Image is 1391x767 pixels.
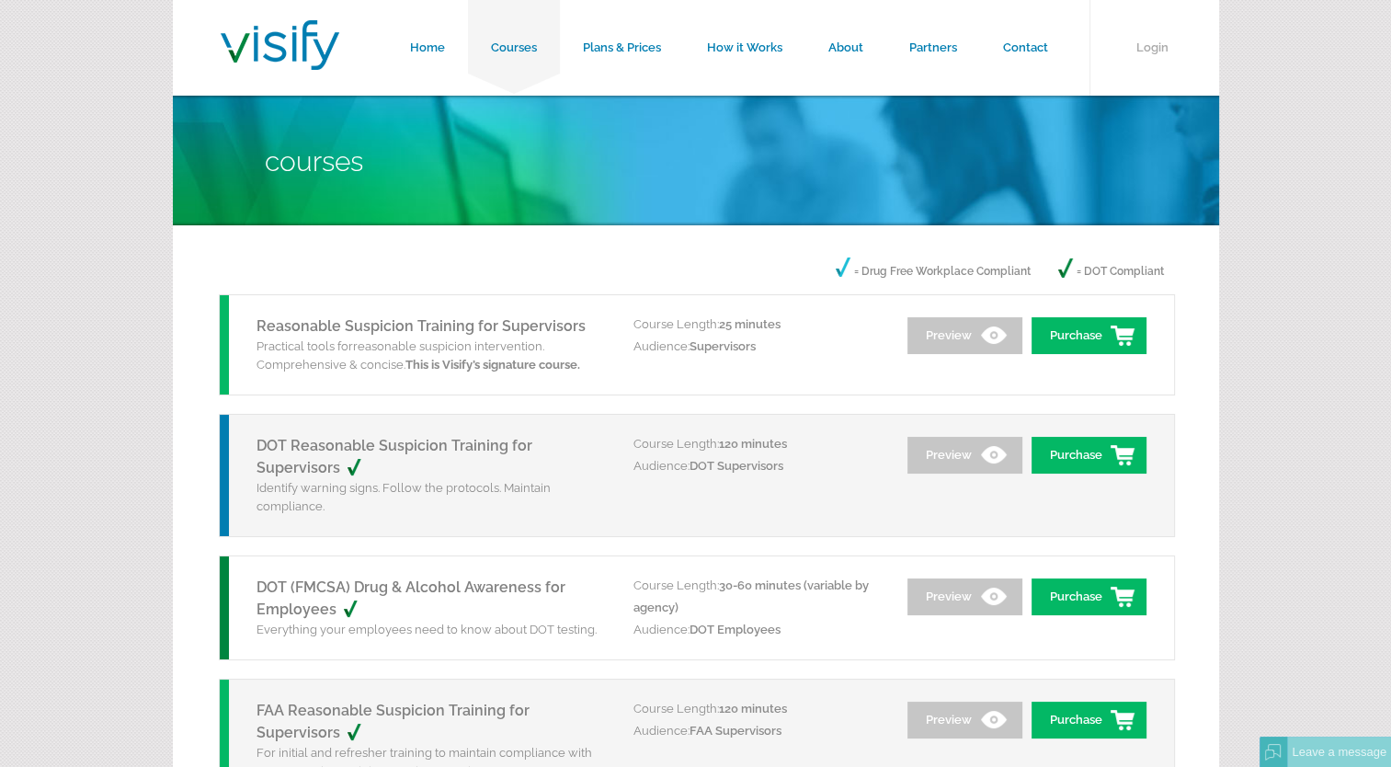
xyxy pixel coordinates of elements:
[221,49,339,75] a: Visify Training
[405,358,580,372] strong: This is Visify’s signature course.
[1287,737,1391,767] div: Leave a message
[1058,258,1164,285] p: = DOT Compliant
[690,724,781,738] span: FAA Supervisors
[633,619,882,641] p: Audience:
[257,578,565,618] a: DOT (FMCSA) Drug & Alcohol Awareness for Employees
[257,621,606,639] p: Everything your employees need to know about DOT testing.
[633,720,882,742] p: Audience:
[907,317,1022,354] a: Preview
[633,575,882,619] p: Course Length:
[690,623,781,636] span: DOT Employees
[1032,317,1146,354] a: Purchase
[633,455,882,477] p: Audience:
[633,433,882,455] p: Course Length:
[265,145,363,177] span: Courses
[836,258,1031,285] p: = Drug Free Workplace Compliant
[1032,702,1146,738] a: Purchase
[1032,437,1146,474] a: Purchase
[907,578,1022,615] a: Preview
[1265,744,1282,761] img: Offline
[633,336,882,358] p: Audience:
[719,317,781,331] span: 25 minutes
[719,437,787,451] span: 120 minutes
[257,317,586,335] a: Reasonable Suspicion Training for Supervisors
[257,479,606,516] p: Identify warning signs. Follow the protocols. Maintain compliance.
[633,314,882,336] p: Course Length:
[1032,578,1146,615] a: Purchase
[221,20,339,70] img: Visify Training
[690,339,756,353] span: Supervisors
[907,437,1022,474] a: Preview
[690,459,783,473] span: DOT Supervisors
[257,338,606,374] p: Practical tools for
[719,702,787,715] span: 120 minutes
[257,702,530,741] a: FAA Reasonable Suspicion Training for Supervisors
[257,339,580,372] span: reasonable suspicion intervention. Comprehensive & concise.
[257,437,532,476] a: DOT Reasonable Suspicion Training for Supervisors
[907,702,1022,738] a: Preview
[633,578,869,614] span: 30-60 minutes (variable by agency)
[633,698,882,720] p: Course Length:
